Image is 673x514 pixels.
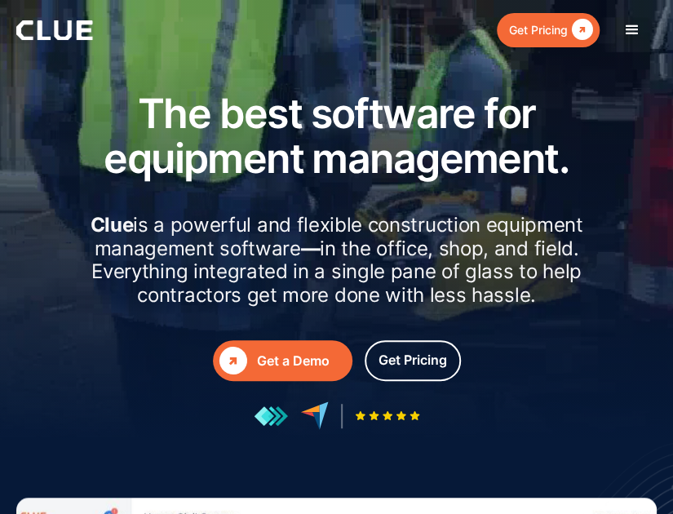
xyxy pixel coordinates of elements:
[591,436,673,514] iframe: Chat Widget
[213,340,352,381] a: Get a Demo
[301,237,321,260] strong: —
[39,214,635,308] h2: is a powerful and flexible construction equipment management software in the office, shop, and fi...
[254,405,288,427] img: reviews at getapp
[608,6,657,55] div: menu
[355,410,420,421] img: Five-star rating icon
[379,350,447,370] div: Get Pricing
[300,401,329,430] img: reviews at capterra
[219,347,247,374] div: 
[497,13,600,47] a: Get Pricing
[39,91,635,181] h1: The best software for equipment management.
[257,351,346,371] div: Get a Demo
[509,20,568,40] div: Get Pricing
[568,20,593,40] div: 
[365,340,461,381] a: Get Pricing
[90,213,133,237] strong: Clue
